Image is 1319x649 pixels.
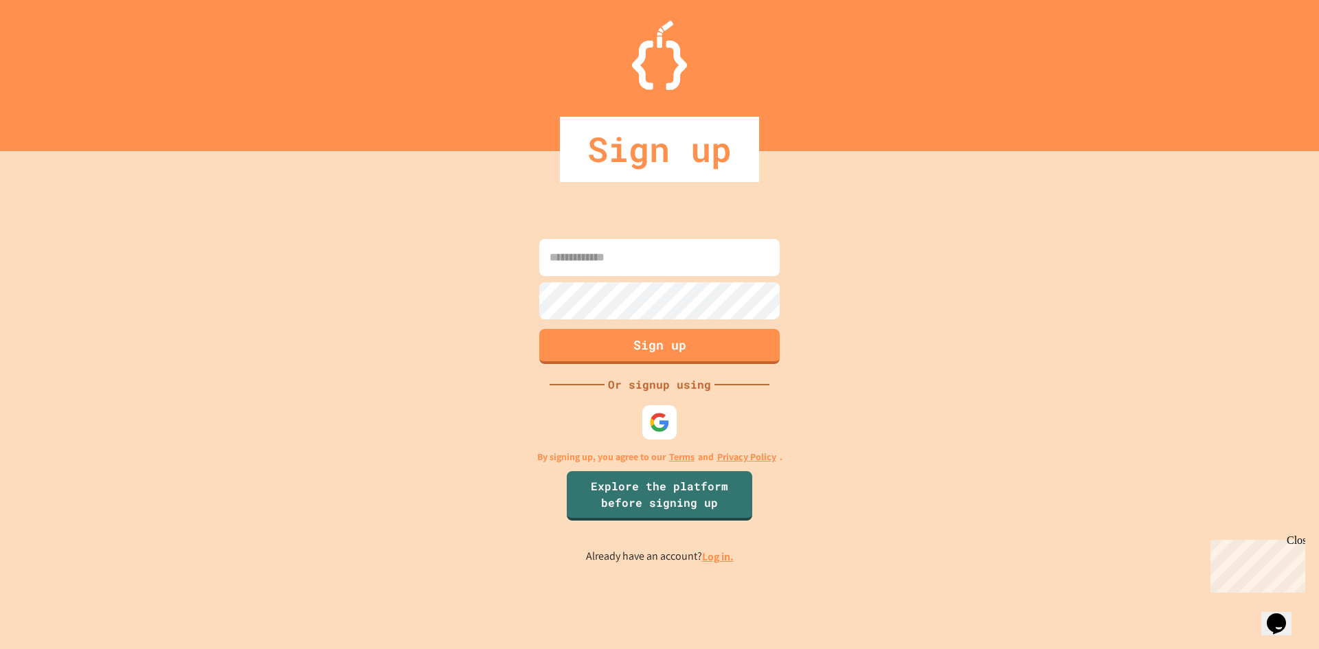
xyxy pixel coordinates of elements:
div: Or signup using [605,376,714,393]
p: Already have an account? [586,548,734,565]
iframe: chat widget [1261,594,1305,635]
div: Sign up [560,117,759,182]
a: Privacy Policy [717,450,776,464]
img: google-icon.svg [649,412,670,433]
a: Terms [669,450,695,464]
div: Chat with us now!Close [5,5,95,87]
a: Log in. [702,549,734,564]
iframe: chat widget [1205,534,1305,593]
button: Sign up [539,329,780,364]
a: Explore the platform before signing up [567,471,752,521]
img: Logo.svg [632,21,687,90]
p: By signing up, you agree to our and . [537,450,782,464]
